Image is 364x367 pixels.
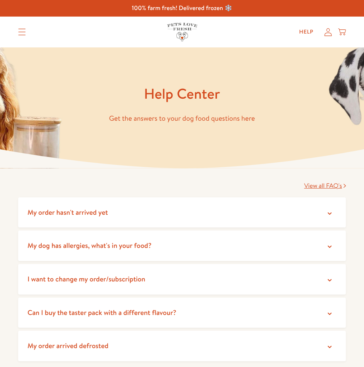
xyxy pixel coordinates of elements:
summary: My dog has allergies, what's in your food? [18,231,346,261]
a: View all FAQ's [304,182,346,190]
img: Pets Love Fresh [167,23,197,41]
span: View all FAQ's [304,182,342,190]
span: My order arrived defrosted [27,341,108,350]
summary: My order arrived defrosted [18,331,346,361]
summary: I want to change my order/subscription [18,264,346,295]
span: Can I buy the taster pack with a different flavour? [27,308,176,317]
span: My dog has allergies, what's in your food? [27,241,151,250]
summary: Can I buy the taster pack with a different flavour? [18,298,346,328]
h1: Help Center [18,84,346,103]
p: Get the answers to your dog food questions here [18,113,346,125]
summary: My order hasn't arrived yet [18,197,346,228]
a: Help [293,24,320,40]
summary: Translation missing: en.sections.header.menu [12,22,32,42]
span: I want to change my order/subscription [27,274,145,284]
span: My order hasn't arrived yet [27,207,108,217]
